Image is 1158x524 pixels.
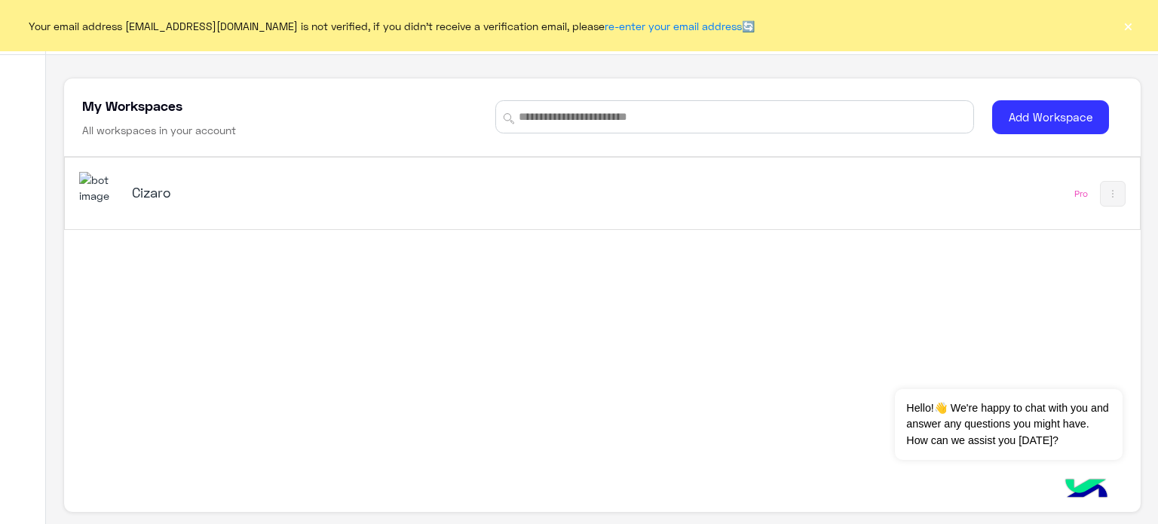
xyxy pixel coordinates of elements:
[132,183,509,201] h5: Cizaro
[82,97,182,115] h5: My Workspaces
[1074,188,1088,200] div: Pro
[79,172,120,204] img: 919860931428189
[1120,18,1135,33] button: ×
[895,389,1122,460] span: Hello!👋 We're happy to chat with you and answer any questions you might have. How can we assist y...
[992,100,1109,134] button: Add Workspace
[605,20,742,32] a: re-enter your email address
[82,123,236,138] h6: All workspaces in your account
[29,18,755,34] span: Your email address [EMAIL_ADDRESS][DOMAIN_NAME] is not verified, if you didn't receive a verifica...
[1060,464,1113,516] img: hulul-logo.png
